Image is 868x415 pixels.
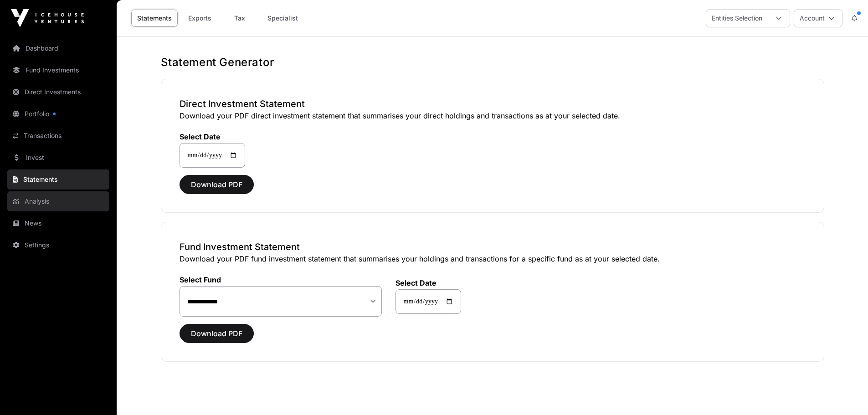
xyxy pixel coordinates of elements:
[11,9,84,27] img: Icehouse Ventures Logo
[7,60,109,80] a: Fund Investments
[7,235,109,255] a: Settings
[7,191,109,211] a: Analysis
[706,10,768,27] div: Entities Selection
[7,169,109,190] a: Statements
[191,179,242,190] span: Download PDF
[181,10,218,27] a: Exports
[7,38,109,58] a: Dashboard
[180,132,245,141] label: Select Date
[191,328,242,339] span: Download PDF
[180,275,388,284] label: Select Fund
[794,9,842,27] button: Account
[7,104,109,124] a: Portfolio
[7,148,109,168] a: Invest
[7,213,109,233] a: News
[180,333,254,342] a: Download PDF
[180,241,806,253] h3: Fund Investment Statement
[180,253,806,264] p: Download your PDF fund investment statement that summarises your holdings and transactions for a ...
[262,10,304,27] a: Specialist
[180,175,254,194] button: Download PDF
[180,97,806,110] h3: Direct Investment Statement
[180,110,806,121] p: Download your PDF direct investment statement that summarises your direct holdings and transactio...
[822,371,868,415] iframe: Chat Widget
[221,10,258,27] a: Tax
[7,82,109,102] a: Direct Investments
[395,278,461,287] label: Select Date
[180,184,254,193] a: Download PDF
[161,55,824,70] h1: Statement Generator
[131,10,178,27] a: Statements
[7,126,109,146] a: Transactions
[180,324,254,343] button: Download PDF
